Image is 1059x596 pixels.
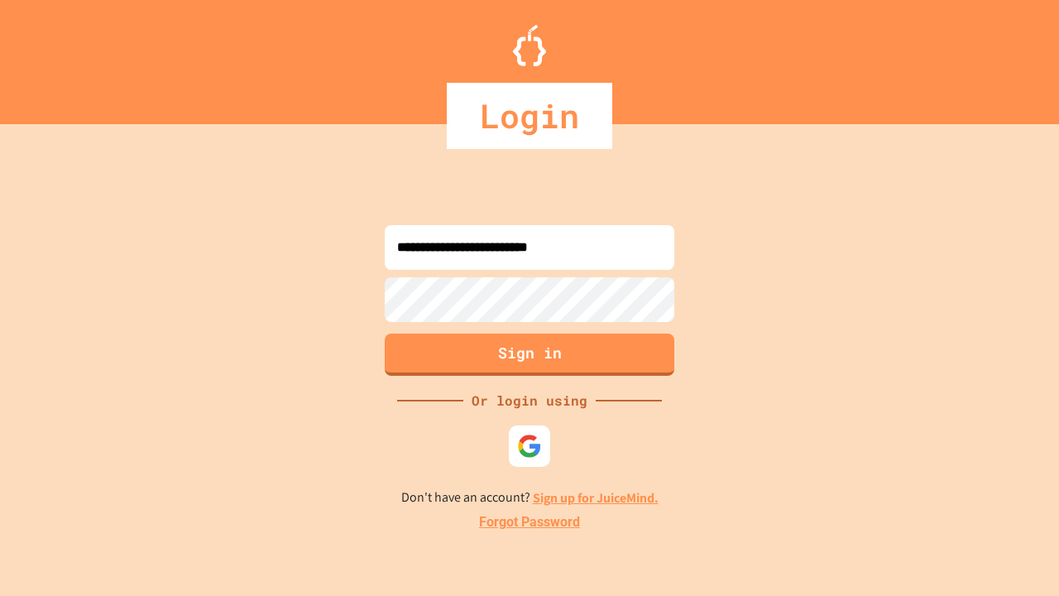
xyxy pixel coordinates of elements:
a: Forgot Password [479,512,580,532]
div: Or login using [463,391,596,411]
p: Don't have an account? [401,488,659,508]
button: Sign in [385,334,674,376]
img: Logo.svg [513,25,546,66]
div: Login [447,83,612,149]
a: Sign up for JuiceMind. [533,489,659,507]
img: google-icon.svg [517,434,542,459]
